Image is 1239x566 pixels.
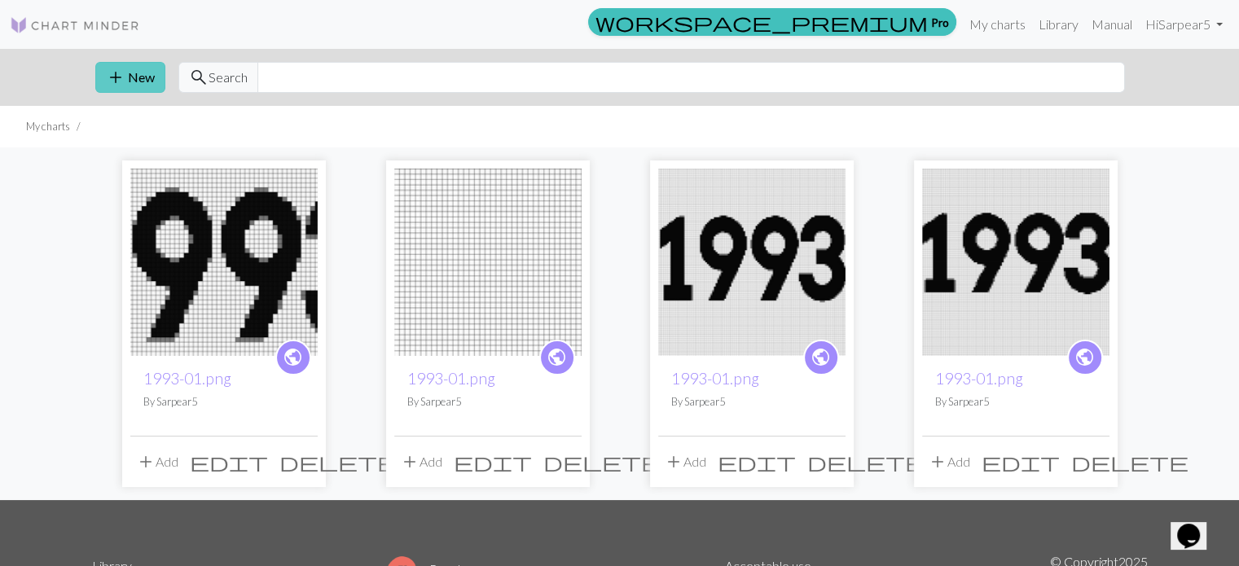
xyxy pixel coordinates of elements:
button: Delete [274,446,402,477]
span: workspace_premium [595,11,928,33]
a: 1993-01.png [922,252,1109,268]
button: Edit [184,446,274,477]
span: search [189,66,209,89]
button: Add [394,446,448,477]
i: Edit [454,452,532,472]
a: public [539,340,575,375]
i: Edit [982,452,1060,472]
li: My charts [26,119,70,134]
img: 1993-01.png [658,169,846,356]
span: edit [982,450,1060,473]
p: By Sarpear5 [671,394,833,410]
p: By Sarpear5 [935,394,1096,410]
img: 1993-01.png [130,169,318,356]
a: 1993-01.png [658,252,846,268]
p: By Sarpear5 [143,394,305,410]
button: Edit [712,446,802,477]
span: delete [279,450,397,473]
button: Delete [1065,446,1194,477]
button: New [95,62,165,93]
iframe: chat widget [1171,501,1223,550]
span: public [283,344,303,370]
span: add [664,450,683,473]
img: 1993-01.png [922,169,1109,356]
i: Edit [190,452,268,472]
a: 1993-01.png [935,369,1023,388]
a: HiSarpear5 [1139,8,1229,41]
a: 1993-01.png [394,252,582,268]
button: Delete [538,446,666,477]
button: Add [130,446,184,477]
button: Edit [448,446,538,477]
a: Library [1032,8,1085,41]
i: public [811,341,831,374]
span: add [136,450,156,473]
a: 1993-01.png [671,369,759,388]
span: edit [718,450,796,473]
i: public [1074,341,1095,374]
p: By Sarpear5 [407,394,569,410]
span: delete [807,450,925,473]
img: Logo [10,15,140,35]
button: Delete [802,446,930,477]
button: Edit [976,446,1065,477]
a: public [1067,340,1103,375]
span: Search [209,68,248,87]
a: 1993-01.png [143,369,231,388]
span: delete [1071,450,1188,473]
span: public [1074,344,1095,370]
a: Manual [1085,8,1139,41]
a: 1993-01.png [407,369,495,388]
a: My charts [963,8,1032,41]
span: add [928,450,947,473]
span: delete [543,450,661,473]
span: add [106,66,125,89]
a: Pro [588,8,956,36]
a: public [803,340,839,375]
i: public [283,341,303,374]
button: Add [658,446,712,477]
span: edit [190,450,268,473]
i: Edit [718,452,796,472]
span: add [400,450,420,473]
img: 1993-01.png [394,169,582,356]
button: Add [922,446,976,477]
a: 1993-01.png [130,252,318,268]
span: public [547,344,567,370]
span: public [811,344,831,370]
span: edit [454,450,532,473]
a: public [275,340,311,375]
i: public [547,341,567,374]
